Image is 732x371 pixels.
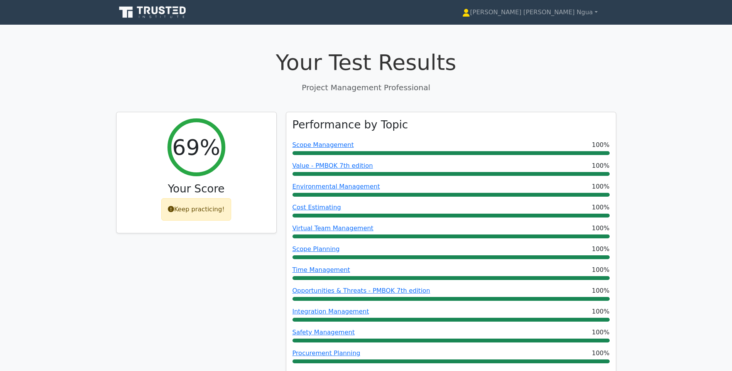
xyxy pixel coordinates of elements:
[444,5,616,20] a: [PERSON_NAME] [PERSON_NAME] Ngua
[292,224,374,232] a: Virtual Team Management
[292,329,355,336] a: Safety Management
[292,183,380,190] a: Environmental Management
[292,266,350,273] a: Time Management
[292,349,360,357] a: Procurement Planning
[592,328,610,337] span: 100%
[592,182,610,191] span: 100%
[292,308,369,315] a: Integration Management
[592,349,610,358] span: 100%
[592,140,610,150] span: 100%
[161,198,231,221] div: Keep practicing!
[592,161,610,170] span: 100%
[592,286,610,295] span: 100%
[292,118,408,132] h3: Performance by Topic
[292,141,354,148] a: Scope Management
[292,204,341,211] a: Cost Estimating
[116,82,616,93] p: Project Management Professional
[172,134,220,160] h2: 69%
[592,224,610,233] span: 100%
[592,307,610,316] span: 100%
[592,203,610,212] span: 100%
[592,265,610,275] span: 100%
[292,245,340,253] a: Scope Planning
[292,162,373,169] a: Value - PMBOK 7th edition
[592,245,610,254] span: 100%
[292,287,430,294] a: Opportunities & Threats - PMBOK 7th edition
[116,49,616,75] h1: Your Test Results
[123,182,270,196] h3: Your Score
